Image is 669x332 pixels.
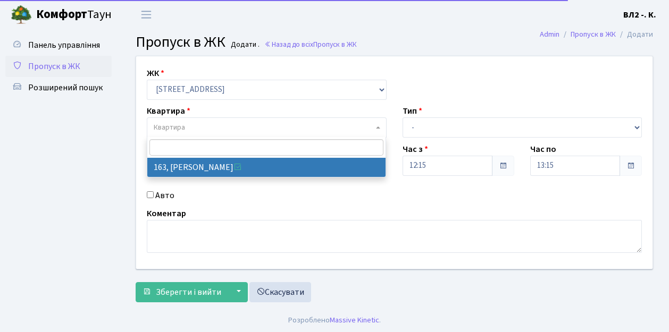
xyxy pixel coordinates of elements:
nav: breadcrumb [524,23,669,46]
label: Тип [403,105,422,117]
a: Назад до всіхПропуск в ЖК [264,39,357,49]
a: Admin [540,29,559,40]
span: Розширений пошук [28,82,103,93]
a: Massive Kinetic [330,314,379,326]
label: Авто [155,189,174,202]
span: Квартира [154,122,185,133]
label: ЖК [147,67,164,80]
button: Зберегти і вийти [136,282,228,302]
li: 163, [PERSON_NAME] [147,158,386,177]
b: Комфорт [36,6,87,23]
button: Переключити навігацію [133,6,160,23]
label: Квартира [147,105,190,117]
a: Панель управління [5,35,112,56]
span: Пропуск в ЖК [313,39,357,49]
li: Додати [616,29,653,40]
label: Час по [530,143,556,156]
label: Коментар [147,207,186,220]
small: Додати . [229,40,260,49]
span: Таун [36,6,112,24]
div: Розроблено . [288,314,381,326]
img: logo.png [11,4,32,25]
a: ВЛ2 -. К. [623,8,656,21]
label: Час з [403,143,428,156]
a: Пропуск в ЖК [5,56,112,77]
a: Скасувати [249,282,311,302]
span: Зберегти і вийти [156,286,221,298]
span: Пропуск в ЖК [136,31,225,53]
a: Пропуск в ЖК [571,29,616,40]
a: Розширений пошук [5,77,112,98]
span: Пропуск в ЖК [28,61,80,72]
span: Панель управління [28,39,100,51]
